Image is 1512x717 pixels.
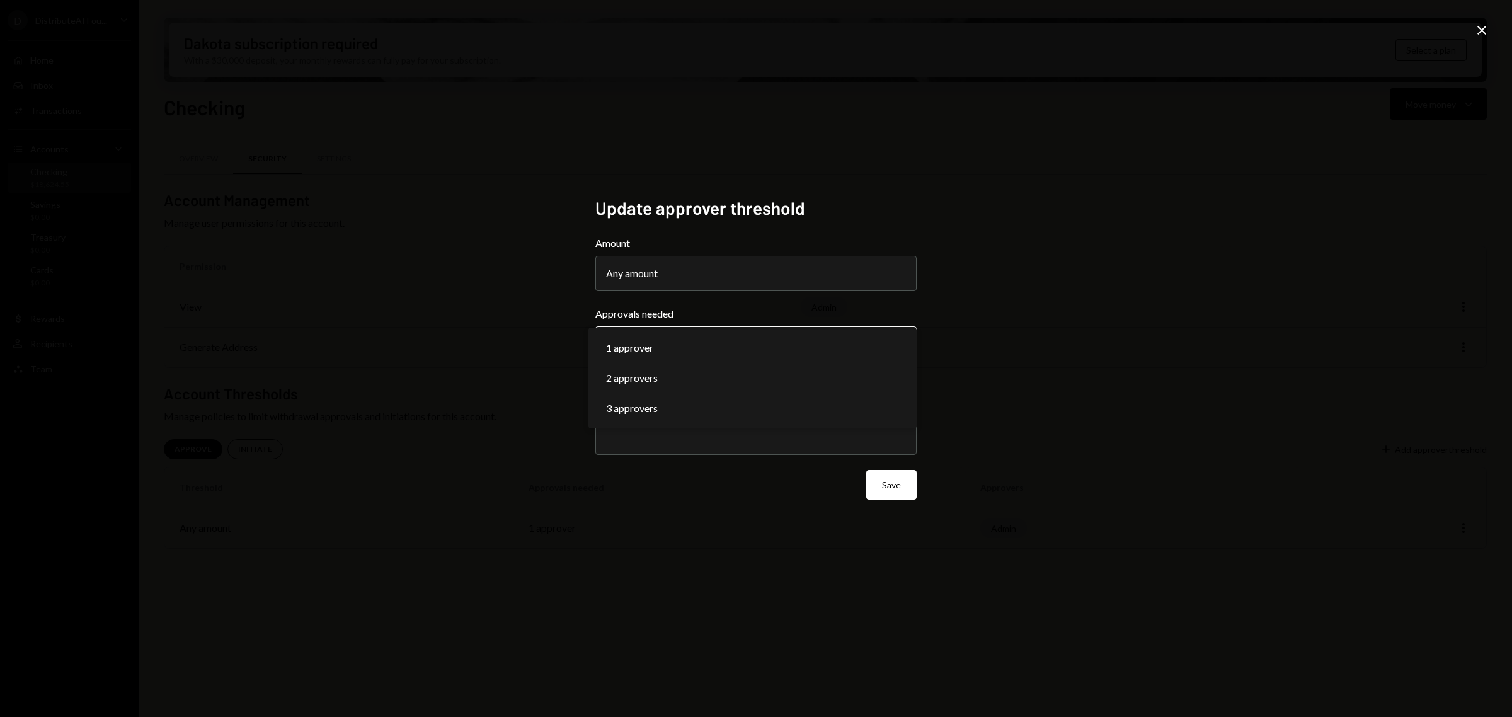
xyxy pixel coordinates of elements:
button: Amount [595,256,917,291]
label: Amount [595,236,917,251]
span: 2 approvers [606,370,658,386]
label: Approvals needed [595,306,917,321]
span: 1 approver [606,340,653,355]
button: Approvals needed [595,326,917,362]
h2: Update approver threshold [595,196,917,221]
span: 3 approvers [606,401,658,416]
button: Save [866,470,917,500]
